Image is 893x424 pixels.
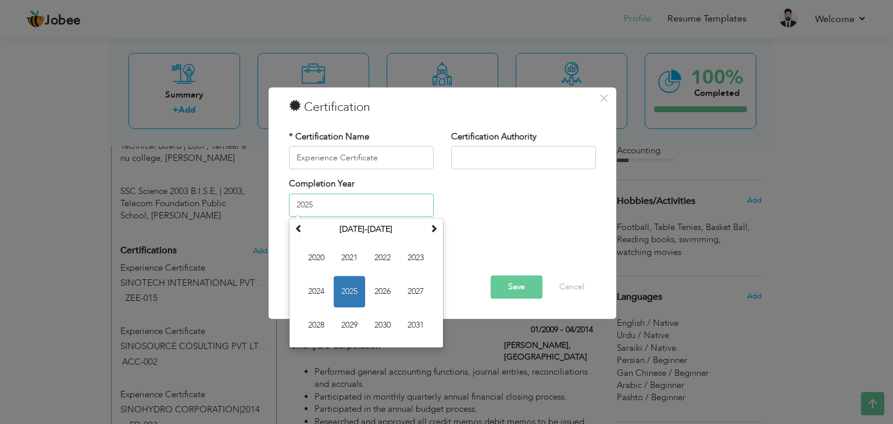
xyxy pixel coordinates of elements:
[451,131,537,143] label: Certification Authority
[289,99,596,116] h3: Certification
[548,276,596,299] button: Cancel
[367,310,398,341] span: 2030
[334,242,365,274] span: 2021
[289,131,369,143] label: * Certification Name
[301,310,332,341] span: 2028
[334,310,365,341] span: 2029
[491,276,542,299] button: Save
[367,276,398,307] span: 2026
[289,178,355,191] label: Completion Year
[306,221,427,238] th: Select Decade
[334,276,365,307] span: 2025
[295,224,303,232] span: Previous Decade
[400,276,431,307] span: 2027
[400,310,431,341] span: 2031
[400,242,431,274] span: 2023
[301,276,332,307] span: 2024
[430,224,438,232] span: Next Decade
[301,242,332,274] span: 2020
[367,242,398,274] span: 2022
[599,88,609,109] span: ×
[595,89,613,107] button: Close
